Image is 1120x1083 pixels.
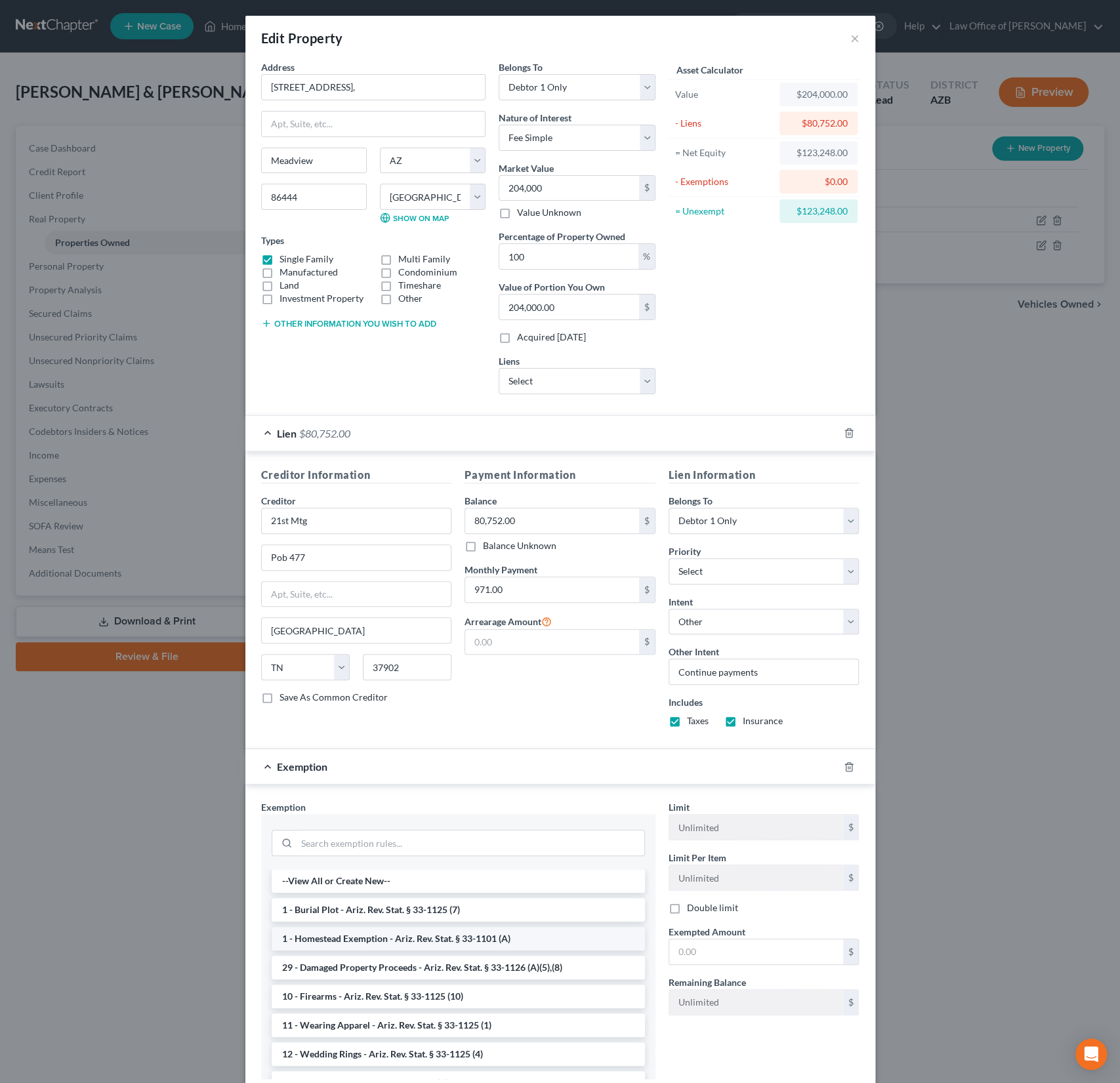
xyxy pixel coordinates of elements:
[499,161,554,175] label: Market Value
[272,869,645,893] li: --View All or Create New--
[669,695,860,709] label: Includes
[669,467,860,483] h5: Lien Information
[280,253,333,266] label: Single Family
[638,244,655,269] div: %
[517,206,581,219] label: Value Unknown
[669,851,726,865] label: Limit Per Item
[499,62,543,73] span: Belongs To
[675,117,774,130] div: - Liens
[299,427,350,439] span: $80,752.00
[261,29,343,47] div: Edit Property
[277,760,327,773] span: Exemption
[261,495,296,506] span: Creditor
[272,985,645,1008] li: 10 - Firearms - Ariz. Rev. Stat. § 33-1125 (10)
[669,815,843,840] input: --
[790,88,847,101] div: $204,000.00
[261,62,295,73] span: Address
[843,865,859,890] div: $
[790,175,847,188] div: $0.00
[262,618,451,643] input: Enter city...
[280,279,299,292] label: Land
[843,815,859,840] div: $
[262,112,485,136] input: Apt, Suite, etc...
[280,691,388,704] label: Save As Common Creditor
[380,213,449,223] a: Show on Map
[262,75,485,100] input: Enter address...
[790,205,847,218] div: $123,248.00
[483,539,556,552] label: Balance Unknown
[669,926,745,937] span: Exempted Amount
[669,990,843,1015] input: --
[465,467,655,483] h5: Payment Information
[398,253,450,266] label: Multi Family
[398,279,441,292] label: Timeshare
[669,495,713,506] span: Belongs To
[277,427,297,439] span: Lien
[499,280,605,294] label: Value of Portion You Own
[639,630,655,655] div: $
[272,1013,645,1037] li: 11 - Wearing Apparel - Ariz. Rev. Stat. § 33-1125 (1)
[669,865,843,890] input: --
[669,595,693,609] label: Intent
[843,990,859,1015] div: $
[272,898,645,922] li: 1 - Burial Plot - Ariz. Rev. Stat. § 33-1125 (7)
[261,467,452,483] h5: Creditor Information
[499,230,625,243] label: Percentage of Property Owned
[465,613,552,629] label: Arrearage Amount
[639,508,655,533] div: $
[675,175,774,188] div: - Exemptions
[465,577,639,602] input: 0.00
[465,563,537,577] label: Monthly Payment
[272,927,645,950] li: 1 - Homestead Exemption - Ariz. Rev. Stat. § 33-1101 (A)
[499,244,638,269] input: 0.00
[261,184,367,210] input: Enter zip...
[261,802,306,813] span: Exemption
[499,354,520,368] label: Liens
[790,146,847,159] div: $123,248.00
[675,88,774,101] div: Value
[850,30,860,46] button: ×
[262,582,451,607] input: Apt, Suite, etc...
[465,508,639,533] input: 0.00
[669,802,690,813] span: Limit
[398,266,457,279] label: Condominium
[743,714,783,727] label: Insurance
[669,659,860,685] input: Specify...
[280,266,338,279] label: Manufactured
[499,111,571,125] label: Nature of Interest
[1075,1038,1107,1070] div: Open Intercom Messenger
[262,148,366,173] input: Enter city...
[517,331,586,344] label: Acquired [DATE]
[398,292,423,305] label: Other
[272,1042,645,1066] li: 12 - Wedding Rings - Ariz. Rev. Stat. § 33-1125 (4)
[687,714,709,727] label: Taxes
[669,939,843,964] input: 0.00
[297,830,644,855] input: Search exemption rules...
[669,645,719,659] label: Other Intent
[280,292,363,305] label: Investment Property
[261,508,452,534] input: Search creditor by name...
[669,546,701,557] span: Priority
[639,577,655,602] div: $
[465,630,639,655] input: 0.00
[465,494,497,508] label: Balance
[675,146,774,159] div: = Net Equity
[639,176,655,201] div: $
[687,901,738,914] label: Double limit
[261,318,436,329] button: Other information you wish to add
[262,545,451,570] input: Enter address...
[790,117,847,130] div: $80,752.00
[675,205,774,218] div: = Unexempt
[676,63,743,77] label: Asset Calculator
[272,956,645,979] li: 29 - Damaged Property Proceeds - Ariz. Rev. Stat. § 33-1126 (A)(5),(8)
[499,176,639,201] input: 0.00
[843,939,859,964] div: $
[639,295,655,319] div: $
[669,975,746,989] label: Remaining Balance
[499,295,639,319] input: 0.00
[363,654,451,680] input: Enter zip...
[261,234,284,247] label: Types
